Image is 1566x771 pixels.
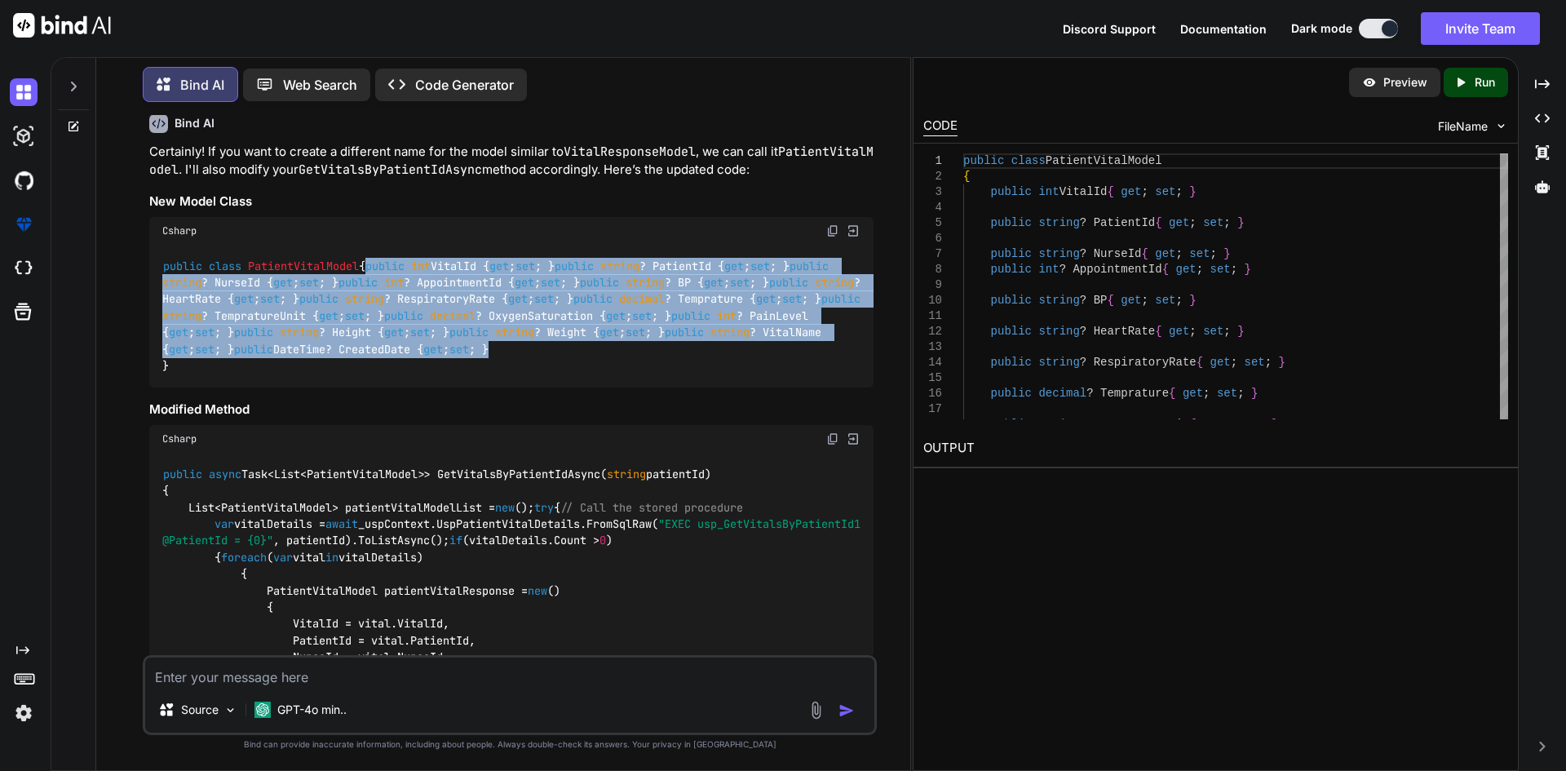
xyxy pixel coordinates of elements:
[1189,294,1196,307] span: }
[254,702,271,718] img: GPT-4o mini
[162,258,867,374] code: { VitalId { ; ; } ? PatientId { ; ; } ? NurseId { ; ; } ? AppointmentId { ; ; } ? BP { ; ; } ? He...
[234,342,273,357] span: public
[1210,263,1230,276] span: set
[162,275,201,290] span: string
[826,224,839,237] img: copy
[710,326,750,340] span: string
[1121,185,1141,198] span: get
[449,326,489,340] span: public
[838,702,855,719] img: icon
[724,259,744,273] span: get
[1189,216,1196,229] span: ;
[626,275,665,290] span: string
[169,342,188,357] span: get
[1217,387,1237,400] span: set
[923,324,942,339] div: 12
[430,308,476,323] span: decimal
[1038,185,1059,198] span: int
[923,339,942,355] div: 13
[10,78,38,106] img: darkChat
[1223,247,1230,260] span: }
[573,292,613,307] span: public
[283,75,357,95] p: Web Search
[769,275,808,290] span: public
[1494,119,1508,133] img: chevron down
[1210,356,1230,369] span: get
[619,292,665,307] span: decimal
[846,432,860,446] img: Open in Browser
[990,247,1031,260] span: public
[1203,387,1210,400] span: ;
[223,703,237,717] img: Pick Models
[1086,387,1169,400] span: ? Temprature
[1278,356,1285,369] span: }
[1011,154,1045,167] span: class
[195,342,215,357] span: set
[1230,356,1236,369] span: ;
[209,467,241,481] span: async
[1175,263,1196,276] span: get
[1063,22,1156,36] span: Discord Support
[923,117,958,136] div: CODE
[319,308,338,323] span: get
[1155,294,1175,307] span: set
[1080,247,1142,260] span: ? NurseId
[541,275,560,290] span: set
[1421,12,1540,45] button: Invite Team
[1180,20,1267,38] button: Documentation
[923,215,942,231] div: 5
[1210,247,1216,260] span: ;
[299,275,319,290] span: set
[325,516,358,531] span: await
[1189,247,1210,260] span: set
[410,326,430,340] span: set
[411,259,431,273] span: int
[923,401,942,417] div: 17
[1237,216,1244,229] span: }
[10,699,38,727] img: settings
[1080,325,1155,338] span: ? HeartRate
[923,184,942,200] div: 3
[923,153,942,169] div: 1
[1038,247,1079,260] span: string
[846,224,860,238] img: Open in Browser
[415,75,514,95] p: Code Generator
[923,169,942,184] div: 2
[1038,325,1079,338] span: string
[13,13,111,38] img: Bind AI
[1141,247,1148,260] span: {
[756,292,776,307] span: get
[923,231,942,246] div: 6
[1038,263,1059,276] span: int
[1237,387,1244,400] span: ;
[209,259,241,273] span: class
[1161,263,1168,276] span: {
[221,550,267,565] span: foreach
[782,292,802,307] span: set
[181,702,219,718] p: Source
[923,277,942,293] div: 9
[1203,418,1223,431] span: get
[1080,418,1189,431] span: ? TempratureUnit
[990,263,1031,276] span: public
[1063,20,1156,38] button: Discord Support
[149,401,874,419] h3: Modified Method
[1038,356,1079,369] span: string
[1291,20,1352,37] span: Dark mode
[1175,294,1182,307] span: ;
[1264,356,1271,369] span: ;
[1438,118,1488,135] span: FileName
[508,292,528,307] span: get
[923,355,942,370] div: 14
[1244,356,1264,369] span: set
[560,500,743,515] span: // Call the stored procedure
[449,342,469,357] span: set
[923,293,942,308] div: 10
[365,259,405,273] span: public
[1189,418,1196,431] span: {
[990,294,1031,307] span: public
[163,259,202,273] span: public
[923,246,942,262] div: 7
[555,259,594,273] span: public
[1080,356,1197,369] span: ? RespiratoryRate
